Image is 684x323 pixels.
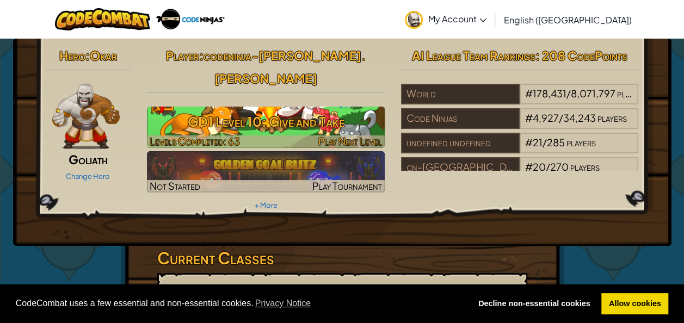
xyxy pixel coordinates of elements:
[166,48,199,63] span: Player
[559,111,563,124] span: /
[401,167,639,180] a: cn-[GEOGRAPHIC_DATA]-cam-[GEOGRAPHIC_DATA]#20/270players
[533,111,559,124] span: 4,927
[546,160,550,173] span: /
[412,48,535,63] span: AI League Team Rankings
[147,151,385,192] a: Not StartedPlay Tournament
[571,87,615,100] span: 8,071,797
[147,109,385,134] h3: GD1 Level 10: Give and Take
[401,94,639,107] a: World#178,431/8,071,797players
[401,157,520,178] div: cn-[GEOGRAPHIC_DATA]-cam-[GEOGRAPHIC_DATA]
[312,179,382,192] span: Play Tournament
[597,111,627,124] span: players
[525,136,533,148] span: #
[543,136,547,148] span: /
[533,87,566,100] span: 178,431
[55,8,150,30] img: CodeCombat logo
[525,160,533,173] span: #
[525,87,533,100] span: #
[601,293,668,315] a: allow cookies
[471,293,597,315] a: deny cookies
[150,135,240,147] span: Levels Completed: 63
[254,295,313,312] a: learn more about cookies
[66,172,110,181] a: Change Hero
[399,2,492,36] a: My Account
[617,87,646,100] span: players
[405,11,423,29] img: avatar
[570,160,600,173] span: players
[254,201,277,209] a: + More
[157,246,527,270] h3: Current Classes
[318,135,382,147] span: Play Next Level
[550,160,569,173] span: 270
[199,48,204,63] span: :
[147,107,385,148] img: GD1 Level 10: Give and Take
[401,108,520,129] div: Code Ninjas
[150,179,200,192] span: Not Started
[167,283,319,297] span: CNC-AFTERSCHOOLCLUBS
[566,87,571,100] span: /
[401,133,520,153] div: undefined undefined
[156,8,225,30] img: Code Ninjas logo
[498,5,637,34] a: English ([GEOGRAPHIC_DATA])
[90,48,117,63] span: Okar
[59,48,85,63] span: Hero
[401,119,639,131] a: Code Ninjas#4,927/34,243players
[147,107,385,148] a: Play Next Level
[204,48,366,86] span: codeninja-[PERSON_NAME].[PERSON_NAME]
[547,136,565,148] span: 285
[563,111,596,124] span: 34,243
[401,84,520,104] div: World
[52,84,120,149] img: goliath-pose.png
[69,152,108,167] span: Goliath
[533,136,543,148] span: 21
[428,13,486,24] span: My Account
[525,111,533,124] span: #
[16,295,463,312] span: CodeCombat uses a few essential and non-essential cookies.
[401,143,639,156] a: undefined undefined#21/285players
[535,48,627,63] span: : 208 CodePoints
[85,48,90,63] span: :
[566,136,596,148] span: players
[147,151,385,192] img: Golden Goal
[533,160,546,173] span: 20
[504,14,632,26] span: English ([GEOGRAPHIC_DATA])
[319,283,366,297] span: (Python)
